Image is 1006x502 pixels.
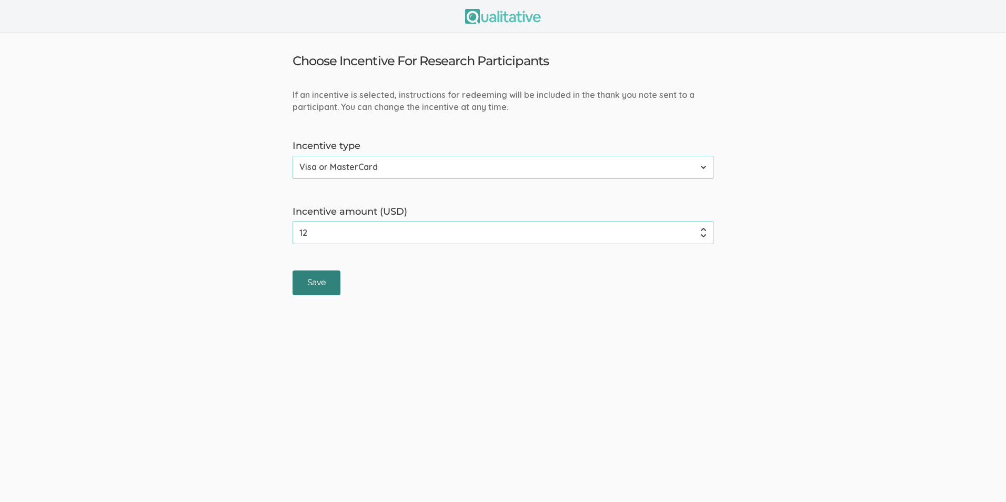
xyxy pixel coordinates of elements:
[293,270,340,295] input: Save
[285,89,721,113] div: If an incentive is selected, instructions for redeeming will be included in the thank you note se...
[293,205,713,219] label: Incentive amount (USD)
[465,9,541,24] img: Qualitative
[293,54,549,68] h3: Choose Incentive For Research Participants
[953,451,1006,502] iframe: Chat Widget
[293,139,713,153] label: Incentive type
